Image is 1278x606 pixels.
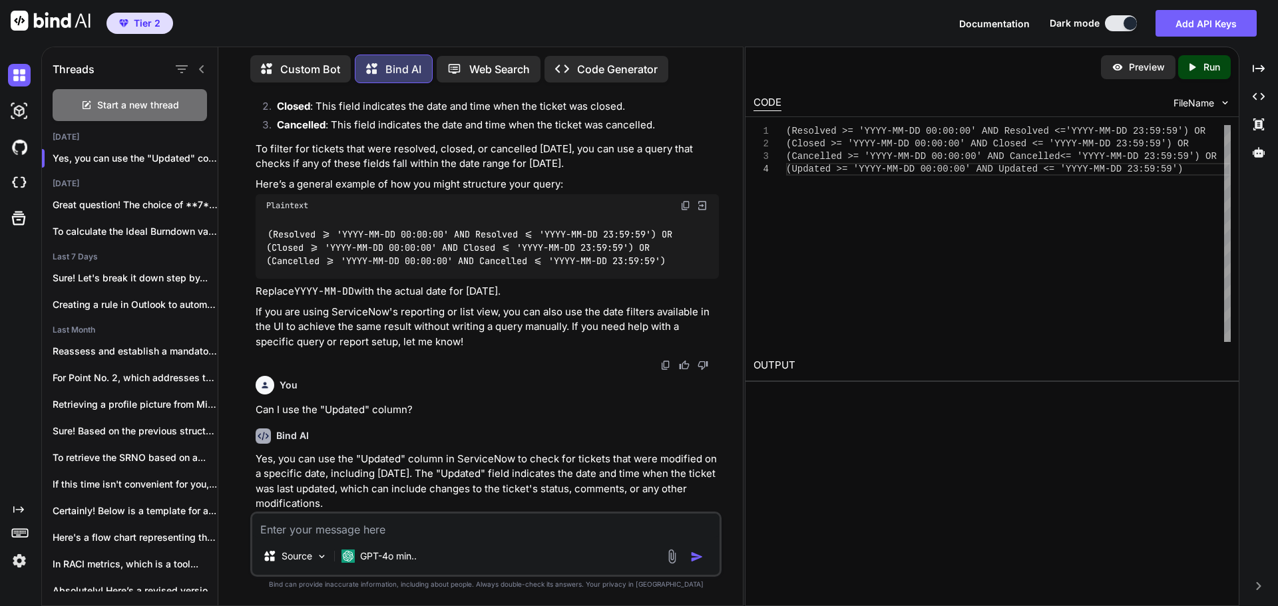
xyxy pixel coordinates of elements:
p: To calculate the Ideal Burndown value for... [53,225,218,238]
p: Retrieving a profile picture from Microsoft Teams... [53,398,218,411]
p: Can I use the "Updated" column? [256,402,719,418]
p: Great question! The choice of **7** as... [53,198,218,212]
p: Replace with the actual date for [DATE]. [256,284,719,299]
img: Bind AI [11,11,91,31]
p: Reassess and establish a mandatory triage process... [53,345,218,358]
p: Certainly! Below is a template for a... [53,504,218,518]
img: copy [660,360,671,371]
span: Plaintext [266,200,308,211]
span: Documentation [959,18,1030,29]
span: (Resolved >= 'YYYY-MM-DD 00:00:00' AND Resolved <= [786,126,1066,136]
span: Start a new thread [97,98,179,112]
p: Preview [1129,61,1165,74]
img: cloudideIcon [8,172,31,194]
p: In RACI metrics, which is a tool... [53,557,218,571]
img: darkAi-studio [8,100,31,122]
img: preview [1112,61,1124,73]
button: Documentation [959,17,1030,31]
h1: Threads [53,61,95,77]
span: (Closed >= 'YYYY-MM-DD 00:00:00' AND Closed <= 'YY [786,138,1066,149]
span: <= 'YYYY-MM-DD 23:59:59') OR [1060,151,1216,162]
strong: Resolved [277,81,321,94]
p: Run [1203,61,1220,74]
p: To retrieve the SRNO based on a... [53,451,218,464]
li: : This field indicates the date and time when the ticket was closed. [266,99,719,118]
p: Creating a rule in Outlook to automatically... [53,298,218,311]
code: (Resolved >= 'YYYY-MM-DD 00:00:00' AND Resolved <= 'YYYY-MM-DD 23:59:59') OR (Closed >= 'YYYY-MM-... [266,227,672,269]
img: Pick Models [316,551,327,562]
img: chevron down [1219,97,1231,108]
h2: [DATE] [42,132,218,142]
p: Sure! Based on the previous structure and... [53,424,218,438]
div: 4 [753,163,769,176]
div: CODE [753,95,781,111]
img: githubDark [8,136,31,158]
p: Absolutely! Here’s a revised version of your... [53,584,218,597]
p: Here's a flow chart representing the System... [53,531,218,544]
img: settings [8,549,31,572]
p: Custom Bot [280,61,340,77]
h6: You [280,379,298,392]
div: 2 [753,138,769,150]
span: FileName [1173,96,1214,110]
p: If you are using ServiceNow's reporting or list view, you can also use the date filters available... [256,305,719,350]
h2: Last 7 Days [42,251,218,262]
p: Web Search [469,61,530,77]
img: like [679,360,690,371]
p: Yes, you can use the "Updated" column in... [53,152,218,165]
span: (Updated >= 'YYYY-MM-DD 00:00:00' AND Updated <= ' [786,164,1066,174]
code: YYYY-MM-DD [294,285,354,298]
p: Bind AI [385,61,421,77]
span: Dark mode [1050,17,1100,30]
h2: [DATE] [42,178,218,189]
strong: Cancelled [277,118,325,131]
span: YYYY-MM-DD 23:59:59') [1066,164,1183,174]
img: Open in Browser [696,200,708,212]
span: (Cancelled >= 'YYYY-MM-DD 00:00:00' AND Cancelled [786,151,1060,162]
h6: Bind AI [276,429,309,442]
p: Source [282,549,312,563]
img: icon [690,550,704,563]
span: Tier 2 [134,17,160,30]
img: GPT-4o mini [341,549,355,563]
img: attachment [664,549,680,564]
p: If this time isn't convenient for you,... [53,478,218,491]
h2: Last Month [42,325,218,335]
img: copy [680,200,691,211]
strong: Closed [277,100,310,112]
p: Here’s a general example of how you might structure your query: [256,177,719,192]
p: GPT-4o min.. [360,549,417,563]
p: For Point No. 2, which addresses the... [53,371,218,384]
div: 3 [753,150,769,163]
img: darkChat [8,64,31,86]
button: Add API Keys [1156,10,1257,37]
p: To filter for tickets that were resolved, closed, or cancelled [DATE], you can use a query that c... [256,142,719,172]
h2: OUTPUT [745,350,1239,381]
span: 'YYYY-MM-DD 23:59:59') OR [1066,126,1205,136]
p: Yes, you can use the "Updated" column in ServiceNow to check for tickets that were modified on a ... [256,452,719,512]
div: 1 [753,125,769,138]
li: : This field indicates the date and time when the ticket was cancelled. [266,118,719,136]
p: Bind can provide inaccurate information, including about people. Always double-check its answers.... [250,579,722,589]
p: Code Generator [577,61,658,77]
p: Sure! Let's break it down step by... [53,271,218,285]
img: premium [119,19,128,27]
button: premiumTier 2 [106,13,173,34]
img: dislike [698,360,708,371]
span: YY-MM-DD 23:59:59') OR [1066,138,1189,149]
